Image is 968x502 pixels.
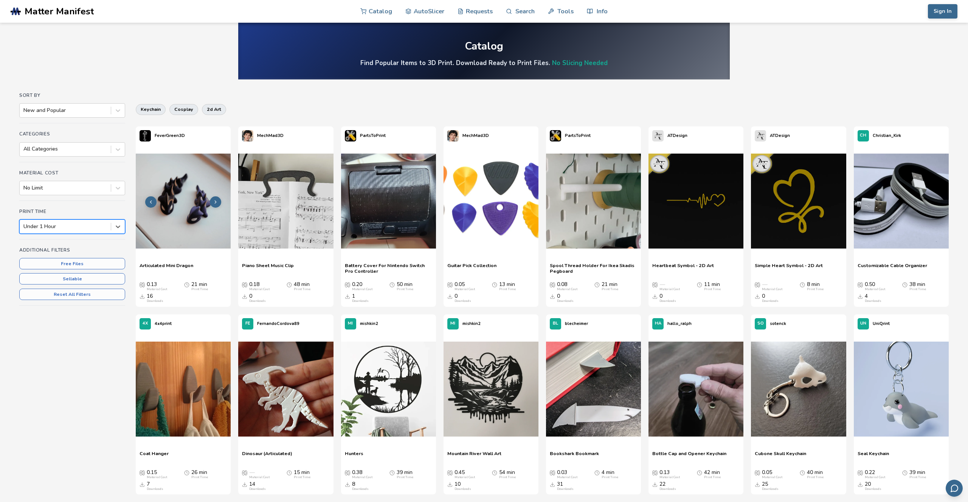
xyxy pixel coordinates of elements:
[602,281,618,291] div: 21 min
[858,469,863,476] span: Average Cost
[147,487,163,491] div: Downloads
[902,281,907,288] span: Average Print Time
[360,132,386,140] p: PartsToPrint
[455,281,475,291] div: 0.05
[552,59,608,67] a: No Slicing Needed
[147,293,163,303] div: 16
[770,320,786,328] p: sotenck
[860,321,866,326] span: UN
[455,293,471,303] div: 0
[499,281,516,291] div: 13 min
[191,281,208,291] div: 21 min
[557,481,574,491] div: 31
[602,288,618,291] div: Print Time
[23,185,25,191] input: No Limit
[184,469,189,476] span: Average Print Time
[594,469,600,476] span: Average Print Time
[147,481,163,491] div: 7
[352,476,372,479] div: Material Cost
[19,247,125,253] h4: Additional Filters
[858,451,889,462] span: Seal Keychain
[140,451,169,462] a: Coat Hanger
[550,263,637,274] span: Spool Thread Holder For Ikea Skadis Pegboard
[352,487,369,491] div: Downloads
[865,288,885,291] div: Material Cost
[455,299,471,303] div: Downloads
[352,481,369,491] div: 8
[294,281,310,291] div: 48 min
[602,469,618,479] div: 4 min
[345,451,363,462] span: Hunters
[659,281,665,288] span: —
[360,59,608,67] h4: Find Popular Items to 3D Print. Download Ready to Print Files.
[447,263,496,274] span: Guitar Pick Collection
[659,299,676,303] div: Downloads
[242,130,253,141] img: MechMad3D's profile
[652,469,658,476] span: Average Cost
[550,469,555,476] span: Average Cost
[865,469,885,479] div: 0.22
[249,487,266,491] div: Downloads
[858,281,863,288] span: Average Cost
[249,481,266,491] div: 14
[499,476,516,479] div: Print Time
[557,293,574,303] div: 0
[249,293,266,303] div: 0
[352,469,372,479] div: 0.38
[659,469,680,479] div: 0.13
[249,281,270,291] div: 0.18
[447,130,459,141] img: MechMad3D's profile
[909,476,926,479] div: Print Time
[550,451,599,462] span: Bookshark Bookmark
[450,321,455,326] span: MI
[447,451,501,462] span: Mountain River Wall Art
[19,170,125,176] h4: Material Cost
[287,469,292,476] span: Average Print Time
[294,476,310,479] div: Print Time
[19,289,125,300] button: Reset All Filters
[136,126,189,145] a: FeverGreen3D's profileFeverGreen3D
[858,293,863,299] span: Downloads
[928,4,957,19] button: Sign In
[755,281,760,288] span: Average Cost
[147,469,167,479] div: 0.15
[242,451,292,462] span: Dinosaur (Articulated)
[550,293,555,299] span: Downloads
[249,288,270,291] div: Material Cost
[807,281,824,291] div: 8 min
[652,263,714,274] a: Heartbeat Symbol - 2D Art
[238,126,287,145] a: MechMad3D's profileMechMad3D
[397,288,413,291] div: Print Time
[249,476,270,479] div: Material Cost
[140,263,193,274] a: Articulated Mini Dragon
[352,288,372,291] div: Material Cost
[550,281,555,288] span: Average Cost
[455,476,475,479] div: Material Cost
[242,281,247,288] span: Average Cost
[807,288,824,291] div: Print Time
[184,281,189,288] span: Average Print Time
[800,281,805,288] span: Average Print Time
[751,126,794,145] a: ATDesign's profileATDesign
[762,469,782,479] div: 0.05
[155,132,185,140] p: FeverGreen3D
[873,320,890,328] p: UniQrint
[287,281,292,288] span: Average Print Time
[755,451,806,462] a: Cubone Skull Keychain
[762,487,779,491] div: Downloads
[865,293,881,303] div: 4
[25,6,94,17] span: Matter Manifest
[345,293,350,299] span: Downloads
[147,281,167,291] div: 0.13
[858,263,927,274] span: Customizable Cable Organizer
[19,131,125,137] h4: Categories
[762,281,767,288] span: —
[242,293,247,299] span: Downloads
[447,281,453,288] span: Average Cost
[652,293,658,299] span: Downloads
[19,209,125,214] h4: Print Time
[136,104,166,115] button: keychain
[902,469,907,476] span: Average Print Time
